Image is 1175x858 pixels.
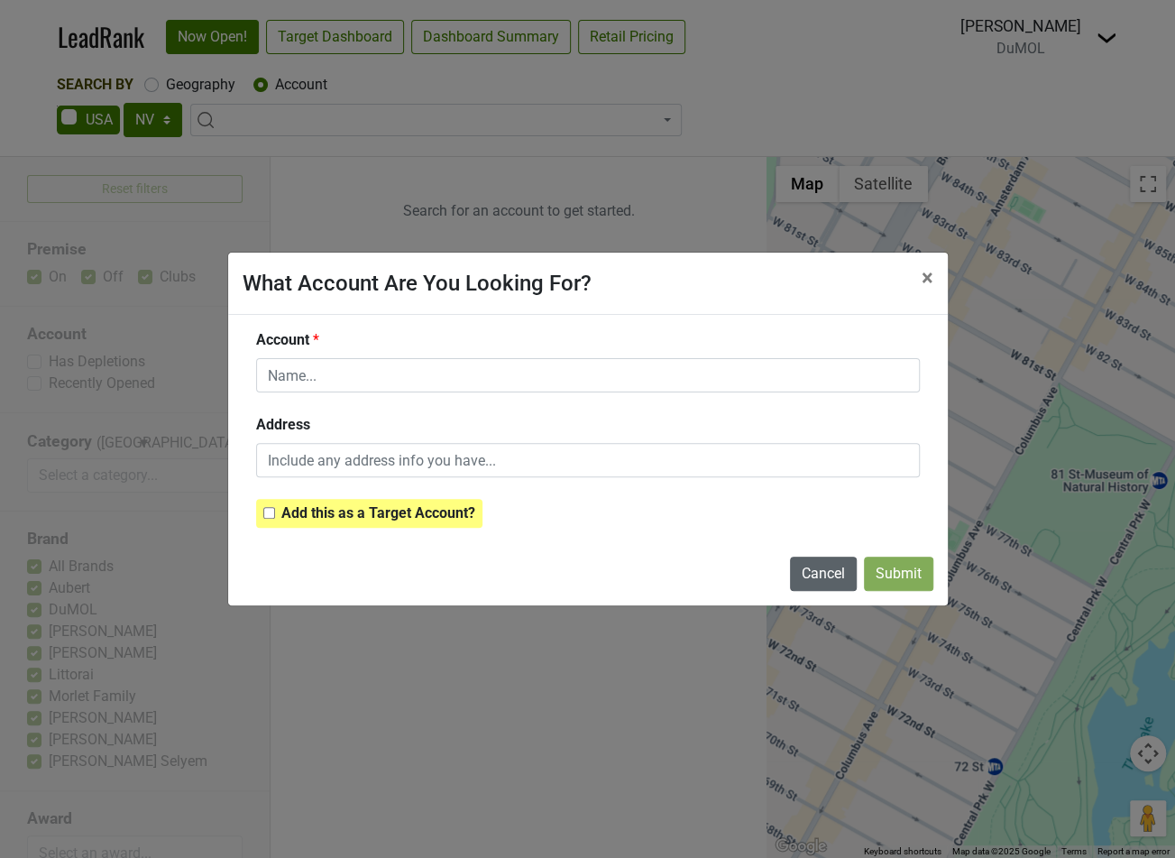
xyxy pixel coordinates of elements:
[922,265,933,291] span: ×
[864,557,933,591] button: Submit
[256,358,920,392] input: Name...
[790,557,857,591] button: Cancel
[281,504,475,521] strong: Add this as a Target Account?
[256,416,310,433] b: Address
[256,443,920,477] input: Include any address info you have...
[256,331,309,348] b: Account
[243,267,592,300] div: What Account Are You Looking For?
